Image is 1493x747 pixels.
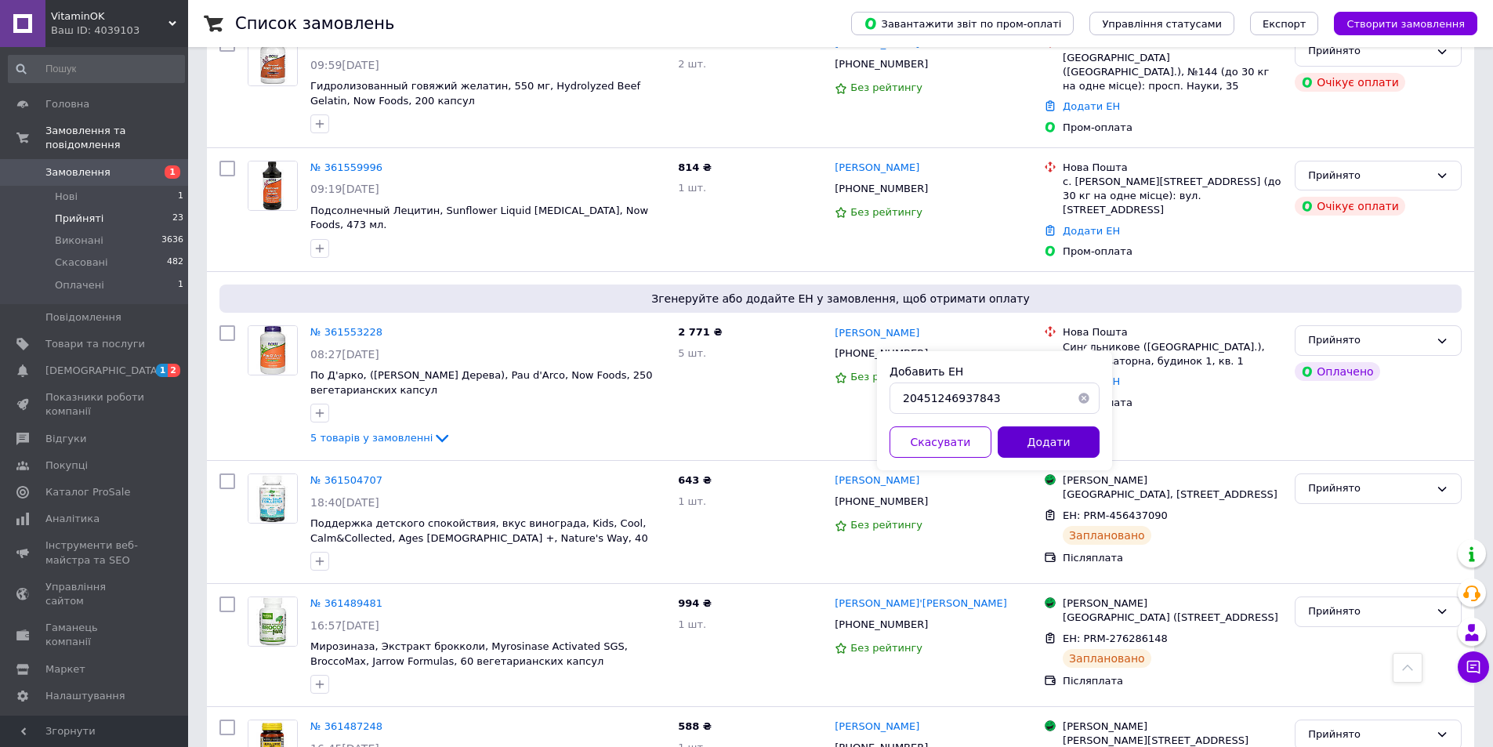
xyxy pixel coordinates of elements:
span: 09:59[DATE] [310,59,379,71]
button: Завантажити звіт по пром-оплаті [851,12,1074,35]
a: № 361487248 [310,720,382,732]
span: 643 ₴ [678,474,712,486]
button: Чат з покупцем [1458,651,1489,683]
div: Очікує оплати [1295,197,1405,216]
span: Гаманець компанії [45,621,145,649]
a: Мирозиназа, Экстракт брокколи, Myrosinase Activated SGS, BroccoMax, Jarrow Formulas, 60 вегетариа... [310,640,628,667]
span: По Д'арко, ([PERSON_NAME] Дерева), Pau d'Arco, Now Foods, 250 вегетарианских капсул [310,369,653,396]
span: 1 [178,190,183,204]
a: № 361489481 [310,597,382,609]
span: Покупці [45,459,88,473]
span: Без рейтингу [850,371,922,383]
img: Фото товару [248,37,297,85]
a: Створити замовлення [1318,17,1477,29]
span: Каталог ProSale [45,485,130,499]
span: Замовлення [45,165,111,179]
a: [PERSON_NAME] [835,720,919,734]
div: Пром-оплата [1063,396,1282,410]
div: Післяплата [1063,674,1282,688]
span: Без рейтингу [850,519,922,531]
div: Прийнято [1308,43,1430,60]
label: Добавить ЕН [890,365,963,378]
a: Додати ЕН [1063,225,1120,237]
span: Управління статусами [1102,18,1222,30]
span: 5 шт. [678,347,706,359]
span: 18:40[DATE] [310,496,379,509]
div: Прийнято [1308,604,1430,620]
img: Фото товару [248,474,297,523]
span: Згенеруйте або додайте ЕН у замовлення, щоб отримати оплату [226,291,1455,306]
h1: Список замовлень [235,14,394,33]
span: 1 [165,165,180,179]
span: Скасовані [55,256,108,270]
span: Нові [55,190,78,204]
button: Управління статусами [1089,12,1234,35]
span: Гидролизованный говяжий желатин, 550 мг, Hydrolyzed Beef Gelatin, Now Foods, 200 капсул [310,80,640,107]
span: 1 шт. [678,618,706,630]
span: Прийняті [55,212,103,226]
span: Повідомлення [45,310,121,325]
span: Завантажити звіт по пром-оплаті [864,16,1061,31]
div: [PHONE_NUMBER] [832,615,931,635]
span: ЕН: PRM-456437090 [1063,509,1168,521]
a: № 361504707 [310,474,382,486]
div: [PHONE_NUMBER] [832,54,931,74]
div: [PHONE_NUMBER] [832,343,931,364]
span: 23 [172,212,183,226]
img: Фото товару [248,161,297,210]
a: Фото товару [248,325,298,375]
button: Експорт [1250,12,1319,35]
button: Створити замовлення [1334,12,1477,35]
img: Фото товару [248,597,297,646]
span: 1 [156,364,169,377]
div: [PHONE_NUMBER] [832,179,931,199]
span: [DEMOGRAPHIC_DATA] [45,364,161,378]
span: Без рейтингу [850,206,922,218]
span: 08:27[DATE] [310,348,379,361]
span: 3636 [161,234,183,248]
a: Фото товару [248,597,298,647]
div: [GEOGRAPHIC_DATA] ([STREET_ADDRESS] [1063,611,1282,625]
span: Маркет [45,662,85,676]
a: Фото товару [248,161,298,211]
span: 2 771 ₴ [678,326,722,338]
div: Нова Пошта [1063,161,1282,175]
a: 5 товарів у замовленні [310,432,451,444]
a: [PERSON_NAME]'[PERSON_NAME] [835,597,1007,611]
div: с. [PERSON_NAME][STREET_ADDRESS] (до 30 кг на одне місце): вул. [STREET_ADDRESS] [1063,175,1282,218]
div: Синельникове ([GEOGRAPHIC_DATA].), вул. Елеваторна, будинок 1, кв. 1 [1063,340,1282,368]
span: 1 шт. [678,495,706,507]
span: 994 ₴ [678,597,712,609]
span: Аналітика [45,512,100,526]
div: Пром-оплата [1063,121,1282,135]
span: VitaminOK [51,9,169,24]
span: Налаштування [45,689,125,703]
button: Додати [998,426,1100,458]
div: [PERSON_NAME] [1063,473,1282,488]
img: Фото товару [248,326,297,375]
span: 09:19[DATE] [310,183,379,195]
span: Замовлення та повідомлення [45,124,188,152]
div: Заплановано [1063,649,1151,668]
span: 1 [178,278,183,292]
a: Додати ЕН [1063,100,1120,112]
span: 1 шт. [678,182,706,194]
a: [PERSON_NAME] [835,161,919,176]
button: Скасувати [890,426,991,458]
div: Очікує оплати [1295,73,1405,92]
div: Ваш ID: 4039103 [51,24,188,38]
span: 2 шт. [678,58,706,70]
div: Прийнято [1308,480,1430,497]
div: Прийнято [1308,332,1430,349]
a: Подсолнечный Лецитин, Sunflower Liquid [MEDICAL_DATA], Now Foods, 473 мл. [310,205,648,231]
div: Нова Пошта [1063,325,1282,339]
a: Фото товару [248,36,298,86]
span: Експорт [1263,18,1306,30]
div: [GEOGRAPHIC_DATA], [STREET_ADDRESS] [1063,488,1282,502]
span: ЕН: PRM-276286148 [1063,633,1168,644]
div: Пром-оплата [1063,245,1282,259]
span: Товари та послуги [45,337,145,351]
input: Пошук [8,55,185,83]
span: Поддержка детского спокойствия, вкус винограда, Kids, Cool, Calm&Collected, Ages [DEMOGRAPHIC_DAT... [310,517,648,544]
